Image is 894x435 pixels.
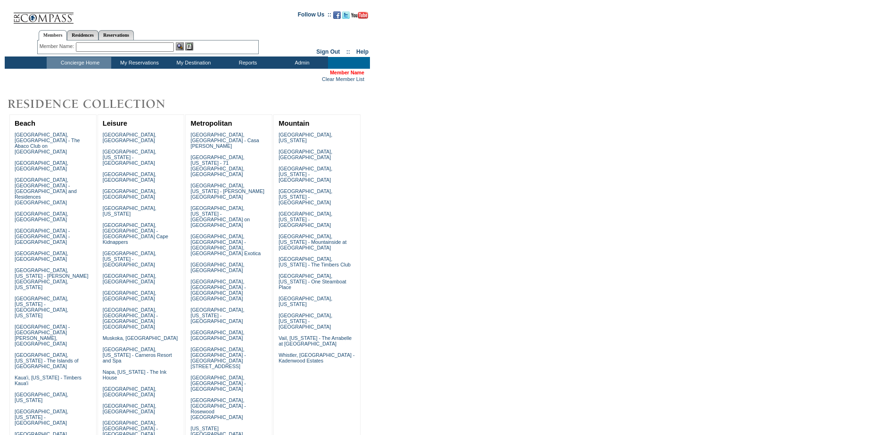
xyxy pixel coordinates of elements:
[279,352,354,363] a: Whistler, [GEOGRAPHIC_DATA] - Kadenwood Estates
[333,14,341,20] a: Become our fan on Facebook
[5,14,12,15] img: i.gif
[279,188,332,205] a: [GEOGRAPHIC_DATA], [US_STATE] - [GEOGRAPHIC_DATA]
[322,76,334,82] a: Clear
[15,296,68,318] a: [GEOGRAPHIC_DATA], [US_STATE] - [GEOGRAPHIC_DATA], [US_STATE]
[279,132,332,143] a: [GEOGRAPHIC_DATA], [US_STATE]
[103,132,156,143] a: [GEOGRAPHIC_DATA], [GEOGRAPHIC_DATA]
[47,57,111,69] td: Concierge Home
[279,211,332,228] a: [GEOGRAPHIC_DATA], [US_STATE] - [GEOGRAPHIC_DATA]
[103,369,167,380] a: Napa, [US_STATE] - The Ink House
[103,403,156,414] a: [GEOGRAPHIC_DATA], [GEOGRAPHIC_DATA]
[15,211,68,222] a: [GEOGRAPHIC_DATA], [GEOGRAPHIC_DATA]
[103,171,156,183] a: [GEOGRAPHIC_DATA], [GEOGRAPHIC_DATA]
[15,352,79,369] a: [GEOGRAPHIC_DATA], [US_STATE] - The Islands of [GEOGRAPHIC_DATA]
[330,70,364,75] span: Member Name
[279,273,346,290] a: [GEOGRAPHIC_DATA], [US_STATE] - One Steamboat Place
[103,346,172,363] a: [GEOGRAPHIC_DATA], [US_STATE] - Carneros Resort and Spa
[190,183,264,200] a: [GEOGRAPHIC_DATA], [US_STATE] - [PERSON_NAME][GEOGRAPHIC_DATA]
[103,273,156,284] a: [GEOGRAPHIC_DATA], [GEOGRAPHIC_DATA]
[190,307,244,324] a: [GEOGRAPHIC_DATA], [US_STATE] - [GEOGRAPHIC_DATA]
[15,120,35,127] a: Beach
[15,177,77,205] a: [GEOGRAPHIC_DATA], [GEOGRAPHIC_DATA] - [GEOGRAPHIC_DATA] and Residences [GEOGRAPHIC_DATA]
[40,42,76,50] div: Member Name:
[103,222,168,245] a: [GEOGRAPHIC_DATA], [GEOGRAPHIC_DATA] - [GEOGRAPHIC_DATA] Cape Kidnappers
[279,234,346,250] a: [GEOGRAPHIC_DATA], [US_STATE] - Mountainside at [GEOGRAPHIC_DATA]
[15,409,68,426] a: [GEOGRAPHIC_DATA], [US_STATE] - [GEOGRAPHIC_DATA]
[316,48,340,55] a: Sign Out
[220,57,274,69] td: Reports
[190,205,250,228] a: [GEOGRAPHIC_DATA], [US_STATE] - [GEOGRAPHIC_DATA] on [GEOGRAPHIC_DATA]
[279,313,332,330] a: [GEOGRAPHIC_DATA], [US_STATE] - [GEOGRAPHIC_DATA]
[103,335,178,341] a: Muskoka, [GEOGRAPHIC_DATA]
[279,335,352,346] a: Vail, [US_STATE] - The Arrabelle at [GEOGRAPHIC_DATA]
[279,166,332,183] a: [GEOGRAPHIC_DATA], [US_STATE] - [GEOGRAPHIC_DATA]
[190,234,261,256] a: [GEOGRAPHIC_DATA], [GEOGRAPHIC_DATA] - [GEOGRAPHIC_DATA], [GEOGRAPHIC_DATA] Exotica
[190,262,244,273] a: [GEOGRAPHIC_DATA], [GEOGRAPHIC_DATA]
[298,10,331,22] td: Follow Us ::
[190,330,244,341] a: [GEOGRAPHIC_DATA], [GEOGRAPHIC_DATA]
[176,42,184,50] img: View
[67,30,98,40] a: Residences
[279,149,332,160] a: [GEOGRAPHIC_DATA], [GEOGRAPHIC_DATA]
[185,42,193,50] img: Reservations
[15,375,82,386] a: Kaua'i, [US_STATE] - Timbers Kaua'i
[103,188,156,200] a: [GEOGRAPHIC_DATA], [GEOGRAPHIC_DATA]
[103,290,156,301] a: [GEOGRAPHIC_DATA], [GEOGRAPHIC_DATA]
[190,346,246,369] a: [GEOGRAPHIC_DATA], [GEOGRAPHIC_DATA] - [GEOGRAPHIC_DATA][STREET_ADDRESS]
[15,324,70,346] a: [GEOGRAPHIC_DATA] - [GEOGRAPHIC_DATA][PERSON_NAME], [GEOGRAPHIC_DATA]
[15,267,89,290] a: [GEOGRAPHIC_DATA], [US_STATE] - [PERSON_NAME][GEOGRAPHIC_DATA], [US_STATE]
[333,11,341,19] img: Become our fan on Facebook
[103,250,156,267] a: [GEOGRAPHIC_DATA], [US_STATE] - [GEOGRAPHIC_DATA]
[15,132,80,154] a: [GEOGRAPHIC_DATA], [GEOGRAPHIC_DATA] - The Abaco Club on [GEOGRAPHIC_DATA]
[5,95,189,113] img: Destinations by Exclusive Resorts
[111,57,165,69] td: My Reservations
[98,30,134,40] a: Reservations
[351,12,368,19] img: Subscribe to our YouTube Channel
[279,296,332,307] a: [GEOGRAPHIC_DATA], [US_STATE]
[103,149,156,166] a: [GEOGRAPHIC_DATA], [US_STATE] - [GEOGRAPHIC_DATA]
[165,57,220,69] td: My Destination
[274,57,328,69] td: Admin
[190,120,232,127] a: Metropolitan
[13,5,74,24] img: Compass Home
[356,48,369,55] a: Help
[190,375,246,392] a: [GEOGRAPHIC_DATA], [GEOGRAPHIC_DATA] - [GEOGRAPHIC_DATA]
[279,120,309,127] a: Mountain
[351,14,368,20] a: Subscribe to our YouTube Channel
[190,132,259,149] a: [GEOGRAPHIC_DATA], [GEOGRAPHIC_DATA] - Casa [PERSON_NAME]
[279,256,351,267] a: [GEOGRAPHIC_DATA], [US_STATE] - The Timbers Club
[103,307,158,330] a: [GEOGRAPHIC_DATA], [GEOGRAPHIC_DATA] - [GEOGRAPHIC_DATA] [GEOGRAPHIC_DATA]
[103,205,156,217] a: [GEOGRAPHIC_DATA], [US_STATE]
[15,392,68,403] a: [GEOGRAPHIC_DATA], [US_STATE]
[190,279,246,301] a: [GEOGRAPHIC_DATA], [GEOGRAPHIC_DATA] - [GEOGRAPHIC_DATA] [GEOGRAPHIC_DATA]
[342,11,350,19] img: Follow us on Twitter
[190,154,244,177] a: [GEOGRAPHIC_DATA], [US_STATE] - 71 [GEOGRAPHIC_DATA], [GEOGRAPHIC_DATA]
[346,48,350,55] span: ::
[190,397,246,420] a: [GEOGRAPHIC_DATA], [GEOGRAPHIC_DATA] - Rosewood [GEOGRAPHIC_DATA]
[15,228,70,245] a: [GEOGRAPHIC_DATA] - [GEOGRAPHIC_DATA] - [GEOGRAPHIC_DATA]
[103,386,156,397] a: [GEOGRAPHIC_DATA], [GEOGRAPHIC_DATA]
[15,250,68,262] a: [GEOGRAPHIC_DATA], [GEOGRAPHIC_DATA]
[39,30,67,40] a: Members
[336,76,364,82] a: Member List
[15,160,68,171] a: [GEOGRAPHIC_DATA], [GEOGRAPHIC_DATA]
[103,120,127,127] a: Leisure
[342,14,350,20] a: Follow us on Twitter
